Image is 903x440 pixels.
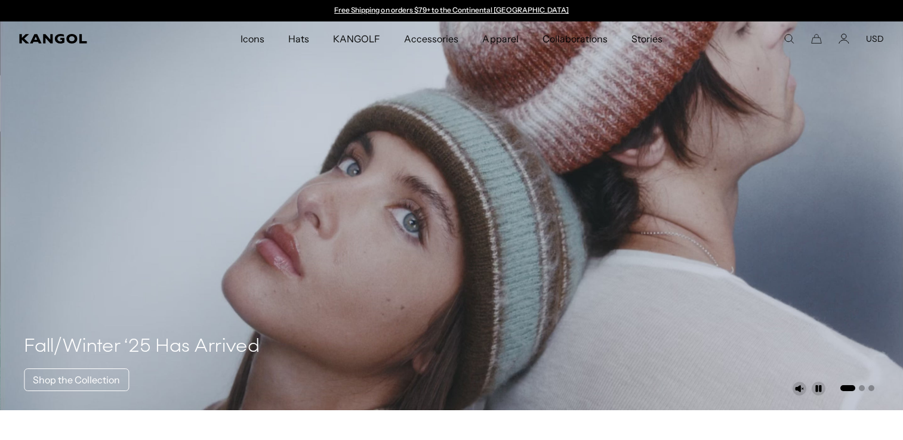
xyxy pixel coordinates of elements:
[241,21,264,56] span: Icons
[24,368,129,391] a: Shop the Collection
[866,33,884,44] button: USD
[470,21,530,56] a: Apparel
[334,5,569,14] a: Free Shipping on orders $79+ to the Continental [GEOGRAPHIC_DATA]
[329,6,575,16] div: 1 of 2
[811,382,825,396] button: Pause
[543,21,608,56] span: Collaborations
[288,21,309,56] span: Hats
[321,21,392,56] a: KANGOLF
[531,21,620,56] a: Collaborations
[631,21,662,56] span: Stories
[839,383,874,392] ul: Select a slide to show
[229,21,276,56] a: Icons
[482,21,518,56] span: Apparel
[329,6,575,16] div: Announcement
[404,21,458,56] span: Accessories
[276,21,321,56] a: Hats
[392,21,470,56] a: Accessories
[859,385,865,391] button: Go to slide 2
[24,335,260,359] h4: Fall/Winter ‘25 Has Arrived
[620,21,674,56] a: Stories
[333,21,380,56] span: KANGOLF
[840,385,855,391] button: Go to slide 1
[329,6,575,16] slideshow-component: Announcement bar
[784,33,794,44] summary: Search here
[839,33,849,44] a: Account
[792,382,806,396] button: Unmute
[811,33,822,44] button: Cart
[19,34,159,44] a: Kangol
[868,385,874,391] button: Go to slide 3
